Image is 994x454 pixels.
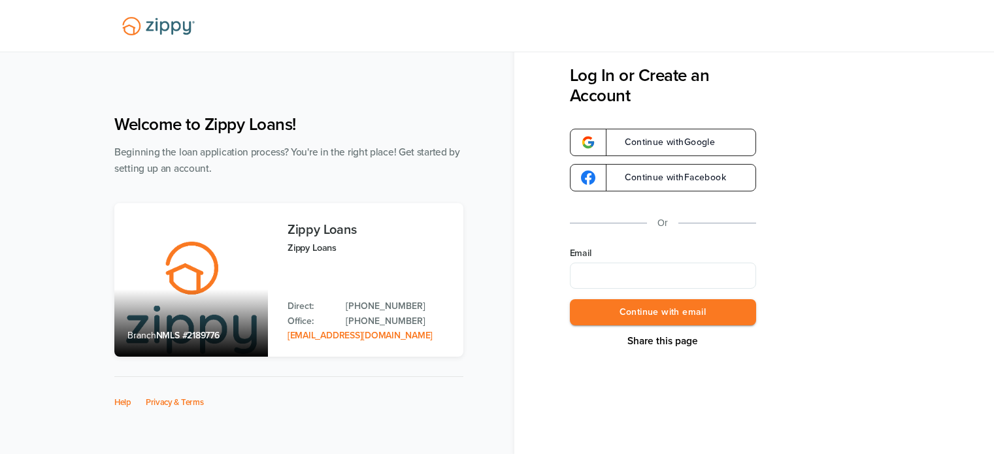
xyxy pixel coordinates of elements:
span: Beginning the loan application process? You're in the right place! Get started by setting up an a... [114,146,460,174]
a: Help [114,397,131,408]
button: Continue with email [570,299,756,326]
p: Zippy Loans [288,240,450,255]
a: Email Address: zippyguide@zippymh.com [288,330,433,341]
h1: Welcome to Zippy Loans! [114,114,463,135]
span: NMLS #2189776 [156,330,220,341]
a: google-logoContinue withFacebook [570,164,756,191]
h3: Log In or Create an Account [570,65,756,106]
p: Or [657,215,668,231]
img: google-logo [581,170,595,185]
a: Direct Phone: 512-975-2947 [346,299,450,314]
span: Branch [127,330,156,341]
a: google-logoContinue withGoogle [570,129,756,156]
span: Continue with Facebook [612,173,726,182]
p: Direct: [288,299,333,314]
input: Email Address [570,263,756,289]
h3: Zippy Loans [288,223,450,237]
p: Office: [288,314,333,329]
a: Privacy & Terms [146,397,204,408]
span: Continue with Google [612,138,716,147]
button: Share This Page [623,334,702,348]
a: Office Phone: 512-975-2947 [346,314,450,329]
label: Email [570,247,756,260]
img: google-logo [581,135,595,150]
img: Lender Logo [114,11,203,41]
